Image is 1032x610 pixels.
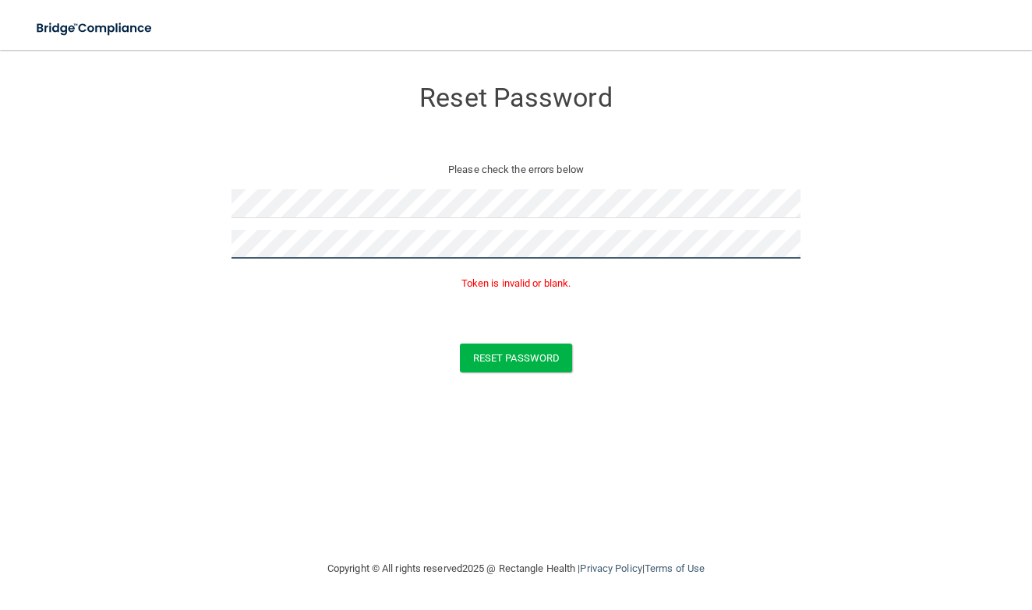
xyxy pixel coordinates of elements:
[645,562,705,574] a: Terms of Use
[23,12,167,44] img: bridge_compliance_login_screen.278c3ca4.svg
[762,499,1013,562] iframe: Drift Widget Chat Controller
[231,274,801,293] p: Token is invalid or blank.
[243,160,789,179] p: Please check the errors below
[231,83,801,112] h3: Reset Password
[231,544,801,594] div: Copyright © All rights reserved 2025 @ Rectangle Health | |
[580,562,641,574] a: Privacy Policy
[460,344,572,372] button: Reset Password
